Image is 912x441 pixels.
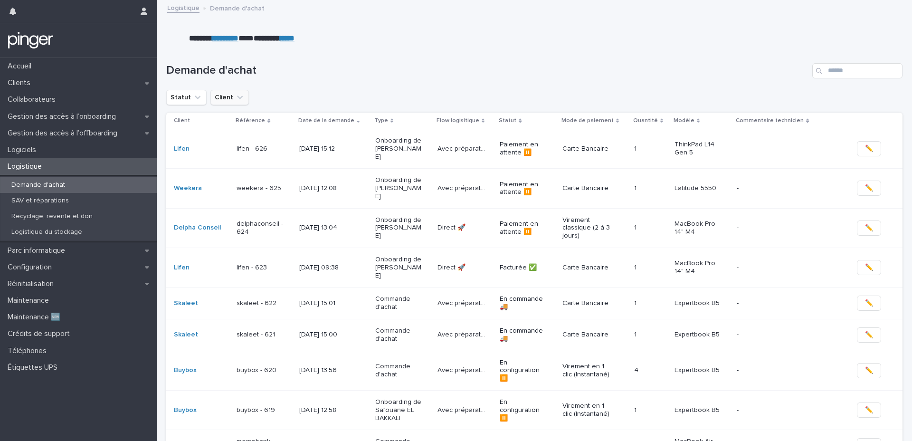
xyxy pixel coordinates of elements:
button: Statut [166,90,207,105]
p: En configuration ⏸️ [500,398,547,422]
p: Demande d'achat [210,2,265,13]
button: ✏️ [857,220,881,236]
p: Carte Bancaire [562,299,610,307]
tr: Buybox buybox - 620[DATE] 13:56Commande d'achatAvec préparation 🛠️Avec préparation 🛠️ En configur... [166,351,902,390]
p: Onboarding de [PERSON_NAME] [375,176,423,200]
p: Carte Bancaire [562,145,610,153]
p: Carte Bancaire [562,331,610,339]
tr: Lifen lifen - 626[DATE] 15:12Onboarding de [PERSON_NAME]Avec préparation 🛠️Avec préparation 🛠️ Pa... [166,129,902,168]
p: Date de la demande [298,115,354,126]
p: Expertbook B5 [674,331,722,339]
p: Virement classique (2 à 3 jours) [562,216,610,240]
p: Avec préparation 🛠️ [437,143,487,153]
p: SAV et réparations [4,197,76,205]
p: Configuration [4,263,59,272]
p: Collaborateurs [4,95,63,104]
p: Direct 🚀 [437,262,467,272]
p: 1 [634,262,638,272]
p: Logiciels [4,145,44,154]
p: Quantité [633,115,658,126]
p: - [737,331,832,339]
a: Lifen [174,264,190,272]
a: Buybox [174,366,197,374]
p: Virement en 1 clic (Instantané) [562,363,610,379]
p: 1 [634,329,638,339]
p: Avec préparation 🛠️ [437,404,487,414]
tr: Buybox buybox - 619[DATE] 12:58Onboarding de Safouane EL BAKKALIAvec préparation 🛠️Avec préparati... [166,391,902,430]
p: lifen - 626 [237,145,284,153]
p: Paiement en attente ⏸️ [500,181,547,197]
p: buybox - 620 [237,366,284,374]
p: Parc informatique [4,246,73,255]
span: ✏️ [865,263,873,272]
p: - [737,299,832,307]
p: Gestion des accès à l’onboarding [4,112,123,121]
span: ✏️ [865,330,873,340]
tr: Skaleet skaleet - 621[DATE] 15:00Commande d'achatAvec préparation 🛠️Avec préparation 🛠️ En comman... [166,319,902,351]
input: Search [812,63,902,78]
tr: Delpha Conseil delphaconseil - 624[DATE] 13:04Onboarding de [PERSON_NAME]Direct 🚀Direct 🚀 Paiemen... [166,208,902,248]
p: Modèle [674,115,694,126]
p: [DATE] 15:00 [299,331,347,339]
p: Clients [4,78,38,87]
p: MacBook Pro 14" M4 [674,220,722,236]
p: skaleet - 621 [237,331,284,339]
button: ✏️ [857,141,881,156]
button: ✏️ [857,181,881,196]
a: Buybox [174,406,197,414]
p: Étiquettes UPS [4,363,65,372]
p: weekera - 625 [237,184,284,192]
p: Recyclage, revente et don [4,212,100,220]
p: Onboarding de [PERSON_NAME] [375,137,423,161]
p: Maintenance [4,296,57,305]
p: [DATE] 12:58 [299,406,347,414]
p: Avec préparation 🛠️ [437,297,487,307]
p: - [737,184,832,192]
p: Onboarding de [PERSON_NAME] [375,216,423,240]
p: Accueil [4,62,39,71]
p: [DATE] 15:12 [299,145,347,153]
tr: Lifen lifen - 623[DATE] 09:38Onboarding de [PERSON_NAME]Direct 🚀Direct 🚀 Facturée ✅Carte Bancaire... [166,248,902,288]
p: 1 [634,222,638,232]
p: skaleet - 622 [237,299,284,307]
a: Skaleet [174,299,198,307]
img: mTgBEunGTSyRkCgitkcU [8,31,54,50]
span: ✏️ [865,144,873,153]
p: [DATE] 13:56 [299,366,347,374]
p: Téléphones [4,346,54,355]
p: Latitude 5550 [674,184,722,192]
button: Client [210,90,249,105]
p: 1 [634,182,638,192]
button: ✏️ [857,403,881,418]
p: Gestion des accès à l’offboarding [4,129,125,138]
button: ✏️ [857,296,881,311]
button: ✏️ [857,327,881,343]
p: Expertbook B5 [674,406,722,414]
p: Onboarding de Safouane EL BAKKALI [375,398,423,422]
span: ✏️ [865,223,873,233]
p: Avec préparation 🛠️ [437,364,487,374]
p: Maintenance 🆕 [4,313,68,322]
a: Delpha Conseil [174,224,221,232]
p: - [737,366,832,374]
p: delphaconseil - 624 [237,220,284,236]
p: - [737,224,832,232]
p: Crédits de support [4,329,77,338]
p: Carte Bancaire [562,264,610,272]
p: Avec préparation 🛠️ [437,182,487,192]
p: Avec préparation 🛠️ [437,329,487,339]
p: 1 [634,297,638,307]
button: ✏️ [857,363,881,378]
span: ✏️ [865,183,873,193]
p: 1 [634,143,638,153]
p: Onboarding de [PERSON_NAME] [375,256,423,279]
p: Expertbook B5 [674,299,722,307]
p: Commande d'achat [375,363,423,379]
p: Carte Bancaire [562,184,610,192]
span: ✏️ [865,366,873,375]
p: En commande 🚚​ [500,295,547,311]
p: [DATE] 15:01 [299,299,347,307]
a: Logistique [167,2,199,13]
p: MacBook Pro 14" M4 [674,259,722,276]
